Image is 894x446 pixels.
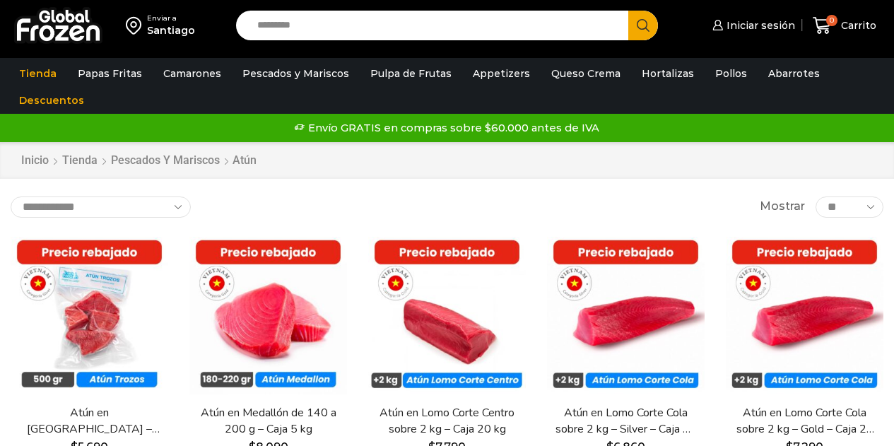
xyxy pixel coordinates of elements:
a: Queso Crema [544,60,628,87]
a: Hortalizas [635,60,701,87]
a: 0 Carrito [809,9,880,42]
a: Camarones [156,60,228,87]
a: Pescados y Mariscos [235,60,356,87]
a: Pescados y Mariscos [110,153,220,169]
h1: Atún [233,153,257,167]
select: Pedido de la tienda [11,196,191,218]
a: Pollos [708,60,754,87]
button: Search button [628,11,658,40]
span: Carrito [837,18,876,33]
span: Mostrar [760,199,805,215]
div: Santiago [147,23,195,37]
a: Abarrotes [761,60,827,87]
span: Iniciar sesión [723,18,795,33]
div: Enviar a [147,13,195,23]
a: Appetizers [466,60,537,87]
a: Iniciar sesión [709,11,795,40]
a: Atún en Lomo Corte Cola sobre 2 kg – Gold – Caja 20 kg [734,405,876,438]
a: Atún en Lomo Corte Centro sobre 2 kg – Caja 20 kg [376,405,518,438]
a: Atún en Medallón de 140 a 200 g – Caja 5 kg [197,405,339,438]
a: Atún en [GEOGRAPHIC_DATA] – Caja 10 kg [18,405,160,438]
a: Inicio [20,153,49,169]
img: address-field-icon.svg [126,13,147,37]
a: Atún en Lomo Corte Cola sobre 2 kg – Silver – Caja 20 kg [555,405,697,438]
a: Pulpa de Frutas [363,60,459,87]
a: Papas Fritas [71,60,149,87]
span: 0 [826,15,837,26]
nav: Breadcrumb [20,153,257,169]
a: Tienda [61,153,98,169]
a: Descuentos [12,87,91,114]
a: Tienda [12,60,64,87]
